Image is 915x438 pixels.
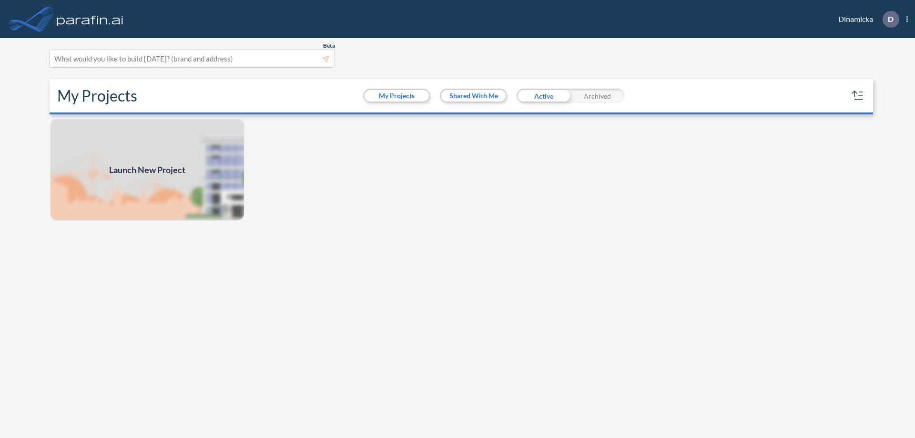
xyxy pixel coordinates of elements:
[57,87,137,105] h2: My Projects
[517,89,570,103] div: Active
[323,42,335,50] span: Beta
[441,90,506,102] button: Shared With Me
[109,163,185,176] span: Launch New Project
[824,11,908,28] div: Dinamicka
[55,10,125,29] img: logo
[365,90,429,102] button: My Projects
[570,89,624,103] div: Archived
[50,118,245,221] img: add
[50,118,245,221] a: Launch New Project
[888,15,894,23] p: D
[850,88,865,103] button: sort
